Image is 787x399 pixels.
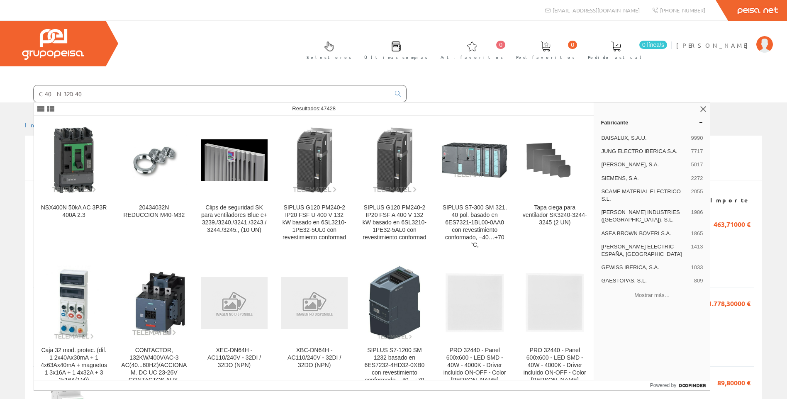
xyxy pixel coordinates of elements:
span: [PERSON_NAME] ELECTRIC ESPAÑA, [GEOGRAPHIC_DATA] [601,243,687,258]
div: PRO 32440 - Panel 600x600 - LED SMD - 40W - 4000K - Driver incluido ON-OFF - Color [PERSON_NAME] ... [441,347,508,392]
div: XBC-DN64H - AC110/240V - 32DI / 32DO (NPN) [281,347,348,369]
span: SIEMENS, S.A. [601,175,687,182]
span: Últimas compras [364,53,428,61]
span: Pedido actual [588,53,644,61]
img: XEC-DN64H - AC110/240V - 32DI / 32DO (NPN) [201,277,267,329]
span: 809 [694,277,703,285]
div: XEC-DN64H - AC110/240V - 32DI / 32DO (NPN) [201,347,267,369]
img: SIPLUS G120 PM240-2 IP20 FSF U 400 V 132 kW basado en 6SL3210-1PE32-5UL0 con revestimiento conformad [281,127,348,193]
span: 89,80000 € [717,375,750,389]
img: SIPLUS G120 PM240-2 IP20 FSF A 400 V 132 kW basado en 6SL3210-1PE32-5AL0 con revestimiento conformad [361,127,428,193]
span: 9990 [691,134,703,142]
span: 0 [568,41,577,49]
div: CONTACTOR, 132KW/400V/AC-3 AC(40...60HZ)/ACCIONAM. DC UC 23-26V CONTACTOS AUX. 2NA+2NC 3 POLOS, TAMA [121,347,187,399]
span: Powered by [650,382,676,389]
span: 2272 [691,175,703,182]
img: SIPLUS S7-1200 SM 1232 basado en 6ES7232-4HD32-0XB0 con revestimiento conformado, –40…+70 °C, arranq [368,265,421,340]
span: GAESTOPAS, S.L. [601,277,690,285]
span: 463,71000 € [714,217,750,231]
a: SIPLUS G120 PM240-2 IP20 FSF A 400 V 132 kW basado en 6SL3210-1PE32-5AL0 con revestimiento confor... [355,116,434,258]
span: 5017 [691,161,703,168]
div: SIPLUS G120 PM240-2 IP20 FSF A 400 V 132 kW basado en 6SL3210-1PE32-5AL0 con revestimiento conformad [361,204,428,241]
span: 7717 [691,148,703,155]
img: CONTACTOR, 132KW/400V/AC-3 AC(40...60HZ)/ACCIONAM. DC UC 23-26V CONTACTOS AUX. 2NA+2NC 3 POLOS, TAMA [121,270,187,336]
span: 1413 [691,243,703,258]
span: Pedido Preparación #12/1117061 Fecha: [DATE] Cliente: 120606 - E.[PERSON_NAME] [33,145,205,175]
span: [PERSON_NAME] INDUSTRIES ([GEOGRAPHIC_DATA]), S.L. [601,209,687,224]
img: SIPLUS S7-300 SM 321, 40 pol. basado en 6ES7321-1BL00-0AA0 con revestimiento conformado, –40…+70 °C, [441,142,508,178]
div: PRO 32440 - Panel 600x600 - LED SMD - 40W - 4000K - Driver incluido ON-OFF - Color [PERSON_NAME] ... [521,347,588,392]
div: SIPLUS S7-300 SM 321, 40 pol. basado en 6ES7321-1BL00-0AA0 con revestimiento conformado, –40…+70 °C, [441,204,508,249]
img: PRO 32440 - Panel 600x600 - LED SMD - 40W - 4000K - Driver incluido ON-OFF - Color Blanco técnico [441,271,508,335]
span: Art. favoritos [441,53,503,61]
span: ASEA BROWN BOVERI S.A. [601,230,687,237]
a: Inicio [25,121,60,129]
span: [PHONE_NUMBER] [660,7,705,14]
a: [PERSON_NAME] [676,34,773,42]
div: Clips de seguridad SK para ventiladores Blue e+ 3239./3240./3241./3243./3244./3245., (10 UN) [201,204,267,234]
span: 1.778,30000 € [708,296,750,310]
button: Mostrar más… [597,288,707,302]
img: Tapa ciega para ventilador SK3240-3244-3245 (2 UN) [521,138,588,182]
img: XBC-DN64H - AC110/240V - 32DI / 32DO (NPN) [281,277,348,329]
a: SIPLUS G120 PM240-2 IP20 FSF U 400 V 132 kW basado en 6SL3210-1PE32-5UL0 con revestimiento confor... [275,116,354,258]
span: [EMAIL_ADDRESS][DOMAIN_NAME] [553,7,640,14]
img: PRO 32440 - Panel 600x600 - LED SMD - 40W - 4000K - Driver incluido ON-OFF - Color Blanco técnico [521,270,588,336]
img: 20434032N REDUCCION M40-M32 [121,135,187,185]
span: SCAME MATERIAL ELECTRICO S.L. [601,188,687,203]
span: 1865 [691,230,703,237]
span: [PERSON_NAME], S.A. [601,161,687,168]
img: NSX400N 50kA AC 3P3R 400A 2.3 [41,127,107,193]
img: Caja 32 mod. protec. (dif. 1 2x40Ax30mA + 1 4x63Ax40mA + magnetos 1 3x16A + 1 4x32A + 3 2x16A(1M)) [44,265,104,340]
span: 1033 [691,264,703,271]
span: GEWISS IBERICA, S.A. [601,264,687,271]
span: 0 línea/s [639,41,667,49]
span: 1986 [691,209,703,224]
th: Importe [705,193,754,208]
a: 20434032N REDUCCION M40-M32 20434032N REDUCCION M40-M32 [114,116,194,258]
a: NSX400N 50kA AC 3P3R 400A 2.3 NSX400N 50kA AC 3P3R 400A 2.3 [34,116,114,258]
div: Caja 32 mod. protec. (dif. 1 2x40Ax30mA + 1 4x63Ax40mA + magnetos 1 3x16A + 1 4x32A + 3 2x16A(1M)) [41,347,107,384]
span: Ped. favoritos [516,53,575,61]
a: Últimas compras [356,34,432,65]
img: Grupo Peisa [22,29,84,60]
div: 20434032N REDUCCION M40-M32 [121,204,187,219]
span: 2055 [691,188,703,203]
span: [PERSON_NAME] [676,41,752,49]
img: Clips de seguridad SK para ventiladores Blue e+ 3239./3240./3241./3243./3244./3245., (10 UN) [201,127,267,193]
span: DAISALUX, S.A.U. [601,134,687,142]
span: Selectores [307,53,351,61]
span: JUNG ELECTRO IBERICA S.A. [601,148,687,155]
a: Powered by [650,380,710,390]
div: SIPLUS S7-1200 SM 1232 basado en 6ES7232-4HD32-0XB0 con revestimiento conformado, –40…+70 °C, arranq [361,347,428,392]
input: Buscar ... [34,85,390,102]
a: Selectores [298,34,356,65]
a: SIPLUS S7-300 SM 321, 40 pol. basado en 6ES7321-1BL00-0AA0 con revestimiento conformado, –40…+70 ... [435,116,514,258]
span: Resultados: [292,105,336,112]
span: 47428 [321,105,336,112]
a: Clips de seguridad SK para ventiladores Blue e+ 3239./3240./3241./3243./3244./3245., (10 UN) Clip... [194,116,274,258]
span: 0 [496,41,505,49]
a: Fabricante [594,116,710,129]
div: Tapa ciega para ventilador SK3240-3244-3245 (2 UN) [521,204,588,226]
div: NSX400N 50kA AC 3P3R 400A 2.3 [41,204,107,219]
div: SIPLUS G120 PM240-2 IP20 FSF U 400 V 132 kW basado en 6SL3210-1PE32-5UL0 con revestimiento conformad [281,204,348,241]
a: Tapa ciega para ventilador SK3240-3244-3245 (2 UN) Tapa ciega para ventilador SK3240-3244-3245 (2... [515,116,595,258]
